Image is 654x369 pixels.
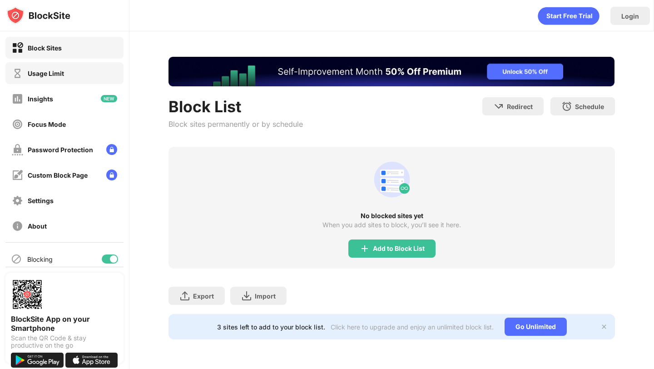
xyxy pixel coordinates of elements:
div: Insights [28,95,53,103]
img: lock-menu.svg [106,144,117,155]
div: Block Sites [28,44,62,52]
div: Go Unlimited [505,318,567,336]
img: time-usage-off.svg [12,68,23,79]
div: Usage Limit [28,70,64,77]
div: Custom Block Page [28,171,88,179]
img: options-page-qr-code.png [11,278,44,311]
div: Click here to upgrade and enjoy an unlimited block list. [331,323,494,331]
div: Settings [28,197,54,204]
div: No blocked sites yet [168,212,614,219]
div: animation [538,7,599,25]
div: Redirect [507,103,533,110]
div: Import [255,292,276,300]
div: Export [193,292,214,300]
div: Block sites permanently or by schedule [168,120,303,129]
div: Blocking [27,255,53,263]
img: get-it-on-google-play.svg [11,353,64,368]
div: animation [370,158,414,201]
div: BlockSite App on your Smartphone [11,314,118,333]
img: x-button.svg [600,323,608,330]
img: insights-off.svg [12,93,23,105]
img: download-on-the-app-store.svg [65,353,118,368]
img: logo-blocksite.svg [6,6,70,25]
img: blocking-icon.svg [11,254,22,264]
img: customize-block-page-off.svg [12,170,23,181]
div: Block List [168,97,303,116]
img: settings-off.svg [12,195,23,206]
div: When you add sites to block, you’ll see it here. [322,221,461,229]
div: Focus Mode [28,120,66,128]
img: lock-menu.svg [106,170,117,180]
div: Password Protection [28,146,93,154]
img: focus-off.svg [12,119,23,130]
img: block-on.svg [12,42,23,54]
div: Schedule [575,103,604,110]
img: about-off.svg [12,220,23,232]
div: 3 sites left to add to your block list. [217,323,325,331]
img: new-icon.svg [101,95,117,102]
iframe: Banner [168,57,614,86]
div: Login [621,12,639,20]
div: Scan the QR Code & stay productive on the go [11,334,118,349]
div: About [28,222,47,230]
div: Add to Block List [373,245,425,252]
img: password-protection-off.svg [12,144,23,155]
